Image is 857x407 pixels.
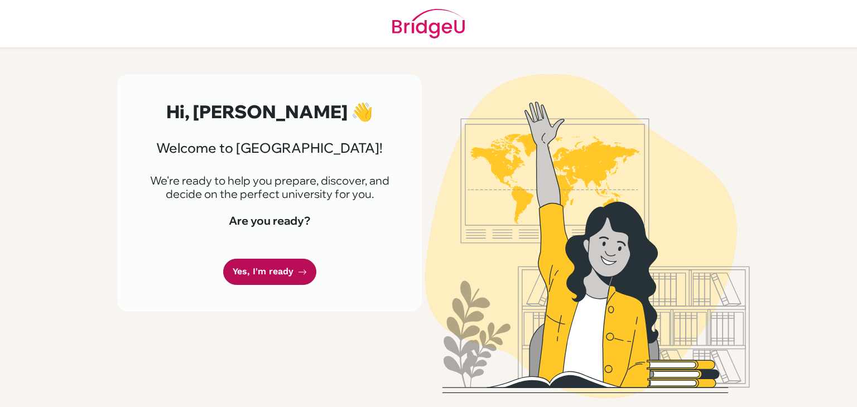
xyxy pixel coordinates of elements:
[144,214,395,227] h4: Are you ready?
[223,259,316,285] a: Yes, I'm ready
[144,174,395,201] p: We're ready to help you prepare, discover, and decide on the perfect university for you.
[144,101,395,122] h2: Hi, [PERSON_NAME] 👋
[144,140,395,156] h3: Welcome to [GEOGRAPHIC_DATA]!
